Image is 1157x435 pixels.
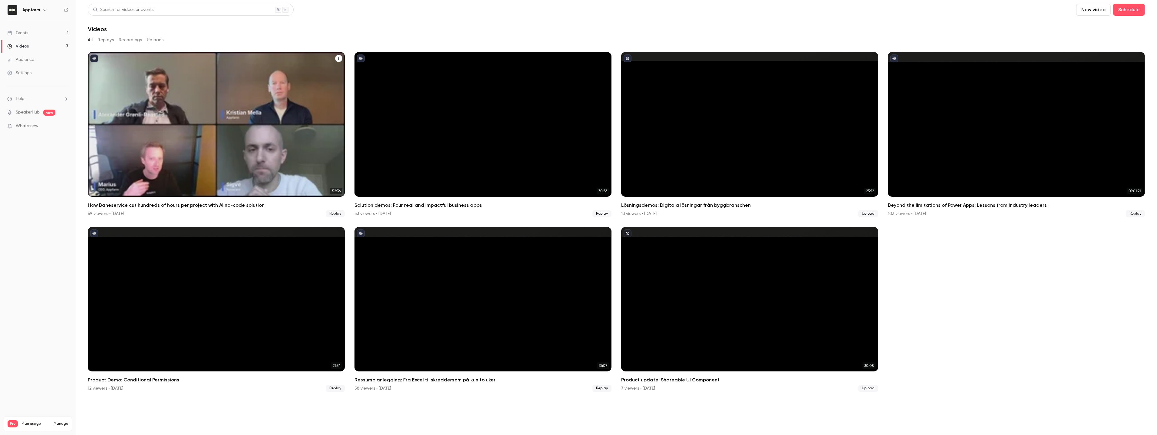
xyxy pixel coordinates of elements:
div: 58 viewers • [DATE] [354,385,391,391]
li: Lösningsdemos: Digitala lösningar från byggbranschen [621,52,878,217]
h2: Product update: Shareable UI Component [621,376,878,384]
h2: Beyond the limitations of Power Apps: Lessons from industry leaders [888,202,1145,209]
div: 53 viewers • [DATE] [354,211,391,217]
div: 69 viewers • [DATE] [88,211,124,217]
div: 7 viewers • [DATE] [621,385,655,391]
a: 25:12Lösningsdemos: Digitala lösningar från byggbranschen13 viewers • [DATE]Upload [621,52,878,217]
button: unpublished [624,229,631,237]
button: Replays [97,35,114,45]
li: Ressursplanlegging: Fra Excel til skreddersøm på kun to uker [354,227,611,392]
li: Beyond the limitations of Power Apps: Lessons from industry leaders [888,52,1145,217]
span: 30:05 [862,362,876,369]
ul: Videos [88,52,1145,392]
li: How Baneservice cut hundreds of hours per project with AI no-code solution [88,52,345,217]
button: Recordings [119,35,142,45]
button: All [88,35,93,45]
h6: Appfarm [22,7,40,13]
a: Manage [54,421,68,426]
section: Videos [88,4,1145,431]
a: 30:36Solution demos: Four real and impactful business apps53 viewers • [DATE]Replay [354,52,611,217]
li: Product update: Shareable UI Component [621,227,878,392]
div: 12 viewers • [DATE] [88,385,123,391]
span: What's new [16,123,38,129]
a: 30:05Product update: Shareable UI Component7 viewers • [DATE]Upload [621,227,878,392]
span: Replay [592,210,611,217]
span: Plan usage [21,421,50,426]
div: 13 viewers • [DATE] [621,211,657,217]
div: Settings [7,70,31,76]
span: 25:12 [864,188,876,194]
span: Replay [326,210,345,217]
span: Upload [858,210,878,217]
div: Audience [7,57,34,63]
h2: Ressursplanlegging: Fra Excel til skreddersøm på kun to uker [354,376,611,384]
button: New video [1076,4,1111,16]
li: Solution demos: Four real and impactful business apps [354,52,611,217]
button: published [624,54,631,62]
div: Events [7,30,28,36]
h2: Solution demos: Four real and impactful business apps [354,202,611,209]
img: Appfarm [8,5,17,15]
button: published [90,54,98,62]
span: Replay [1126,210,1145,217]
button: published [90,229,98,237]
button: published [357,229,365,237]
a: 21:34Product Demo: Conditional Permissions12 viewers • [DATE]Replay [88,227,345,392]
span: Help [16,96,25,102]
div: Search for videos or events [93,7,153,13]
span: 37:07 [597,362,609,369]
h2: Lösningsdemos: Digitala lösningar från byggbranschen [621,202,878,209]
span: 21:34 [331,362,342,369]
button: Schedule [1113,4,1145,16]
li: help-dropdown-opener [7,96,68,102]
span: 30:36 [597,188,609,194]
li: Product Demo: Conditional Permissions [88,227,345,392]
span: Replay [326,385,345,392]
button: published [890,54,898,62]
div: 103 viewers • [DATE] [888,211,926,217]
span: 52:36 [330,188,342,194]
a: 01:01:21Beyond the limitations of Power Apps: Lessons from industry leaders103 viewers • [DATE]Re... [888,52,1145,217]
h2: How Baneservice cut hundreds of hours per project with AI no-code solution [88,202,345,209]
span: Pro [8,420,18,427]
button: Uploads [147,35,164,45]
a: 37:07Ressursplanlegging: Fra Excel til skreddersøm på kun to uker58 viewers • [DATE]Replay [354,227,611,392]
a: SpeakerHub [16,109,40,116]
span: 01:01:21 [1127,188,1142,194]
span: new [43,110,55,116]
a: 52:36How Baneservice cut hundreds of hours per project with AI no-code solution69 viewers • [DATE... [88,52,345,217]
span: Replay [592,385,611,392]
button: published [357,54,365,62]
span: Upload [858,385,878,392]
div: Videos [7,43,29,49]
h2: Product Demo: Conditional Permissions [88,376,345,384]
h1: Videos [88,25,107,33]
